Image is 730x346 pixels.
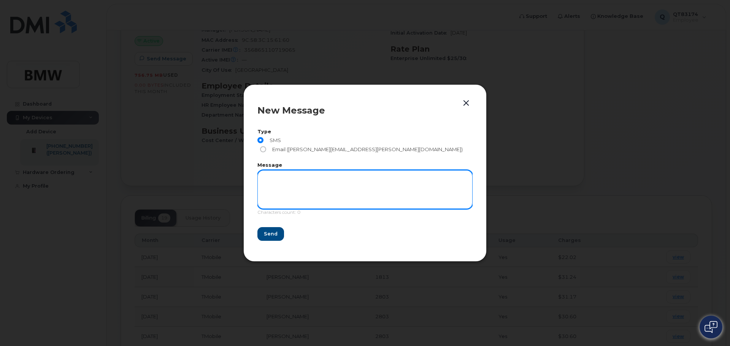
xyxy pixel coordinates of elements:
span: SMS [267,137,281,143]
label: Type [257,130,473,134]
div: Characters count: 0 [257,209,473,220]
span: Email ([PERSON_NAME][EMAIL_ADDRESS][PERSON_NAME][DOMAIN_NAME]) [269,146,463,152]
button: Send [257,227,284,241]
span: Send [264,230,278,237]
div: New Message [257,106,473,115]
input: Email ([PERSON_NAME][EMAIL_ADDRESS][PERSON_NAME][DOMAIN_NAME]) [260,146,266,152]
label: Message [257,163,473,168]
img: Open chat [705,321,717,333]
input: SMS [257,137,263,143]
